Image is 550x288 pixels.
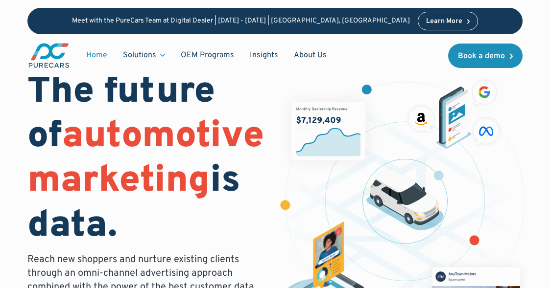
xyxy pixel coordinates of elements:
[115,46,173,65] div: Solutions
[242,46,286,65] a: Insights
[458,52,505,60] div: Book a demo
[366,169,444,230] img: illustration of a vehicle
[27,113,264,205] span: automotive marketing
[173,46,242,65] a: OEM Programs
[72,17,410,25] p: Meet with the PureCars Team at Digital Dealer | [DATE] - [DATE] | [GEOGRAPHIC_DATA], [GEOGRAPHIC_...
[78,46,115,65] a: Home
[286,46,335,65] a: About Us
[406,77,502,148] img: ads on social media and advertising partners
[426,18,462,25] div: Learn More
[418,12,478,30] a: Learn More
[448,44,523,68] a: Book a demo
[291,102,365,160] img: chart showing monthly dealership revenue of $7m
[27,70,264,249] h1: The future of is data.
[123,50,156,61] div: Solutions
[27,42,71,69] img: purecars logo
[27,42,71,69] a: main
